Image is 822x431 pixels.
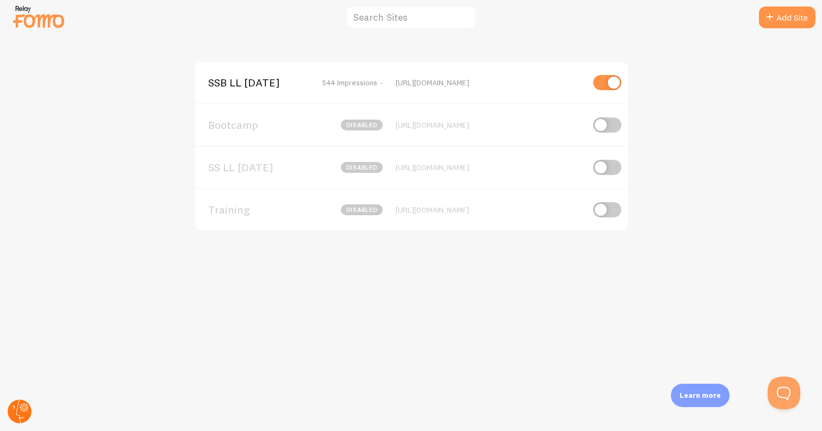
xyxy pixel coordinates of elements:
[208,205,296,215] span: Training
[396,205,583,215] div: [URL][DOMAIN_NAME]
[396,120,583,130] div: [URL][DOMAIN_NAME]
[322,78,383,88] span: 544 Impressions -
[341,162,383,173] span: disabled
[396,163,583,172] div: [URL][DOMAIN_NAME]
[341,120,383,130] span: disabled
[11,3,66,30] img: fomo-relay-logo-orange.svg
[396,78,583,88] div: [URL][DOMAIN_NAME]
[680,390,721,401] p: Learn more
[768,377,800,409] iframe: Help Scout Beacon - Open
[671,384,730,407] div: Learn more
[208,78,296,88] span: SSB LL [DATE]
[208,163,296,172] span: SS LL [DATE]
[208,120,296,130] span: Bootcamp
[341,204,383,215] span: disabled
